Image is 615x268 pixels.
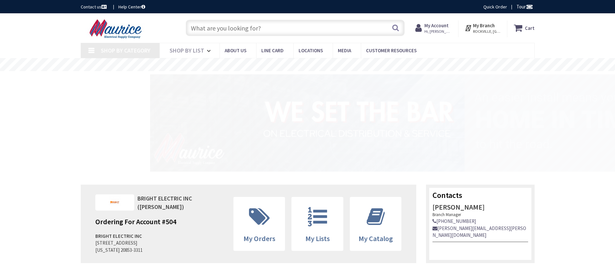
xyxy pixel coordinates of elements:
[359,234,393,243] span: My Catalog
[432,191,528,200] h3: Contacts
[350,197,401,250] a: My Catalog
[366,47,417,54] span: Customer Resources
[516,4,533,10] span: Tour
[305,234,330,243] span: My Lists
[424,29,452,34] span: Hi, [PERSON_NAME]
[432,203,528,211] h4: [PERSON_NAME]
[81,19,152,39] img: Maurice Electrical Supply Company
[261,47,284,54] span: Line Card
[243,234,275,243] span: My Orders
[476,133,553,156] rs-layer: to hit the road.
[415,22,452,34] a: My Account Hi, [PERSON_NAME]
[225,47,246,54] span: About us
[81,4,108,10] a: Contact us
[186,20,405,36] input: What are you looking for?
[338,47,351,54] span: Media
[432,225,528,239] a: [PERSON_NAME][EMAIL_ADDRESS][PERSON_NAME][DOMAIN_NAME]
[432,218,476,225] a: [PHONE_NUMBER]
[299,47,323,54] span: Locations
[473,29,501,34] span: ROCKVILLE, [GEOGRAPHIC_DATA]
[234,197,285,250] a: My Orders
[514,22,535,34] a: Cart
[142,72,467,173] img: 1_1.png
[170,47,204,54] span: Shop By List
[432,212,461,218] small: Branch Manager
[166,217,176,226] span: 504
[137,203,192,211] div: ([PERSON_NAME])
[465,22,501,34] div: My Branch ROCKVILLE, [GEOGRAPHIC_DATA]
[525,22,535,34] strong: Cart
[95,233,142,239] strong: BRIGHT ELECTRIC INC
[95,218,176,225] h4: Ordering For Account #
[424,22,449,29] strong: My Account
[292,197,343,250] a: My Lists
[483,4,507,10] a: Quick Order
[473,22,495,29] strong: My Branch
[118,4,145,10] a: Help Center
[95,247,165,253] div: [US_STATE] 20853-3311
[95,239,165,246] div: [STREET_ADDRESS]
[101,47,150,54] span: Shop By Category
[137,194,192,203] div: BRIGHT ELECTRIC INC
[249,61,367,68] rs-layer: Free Same Day Pickup at 15 Locations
